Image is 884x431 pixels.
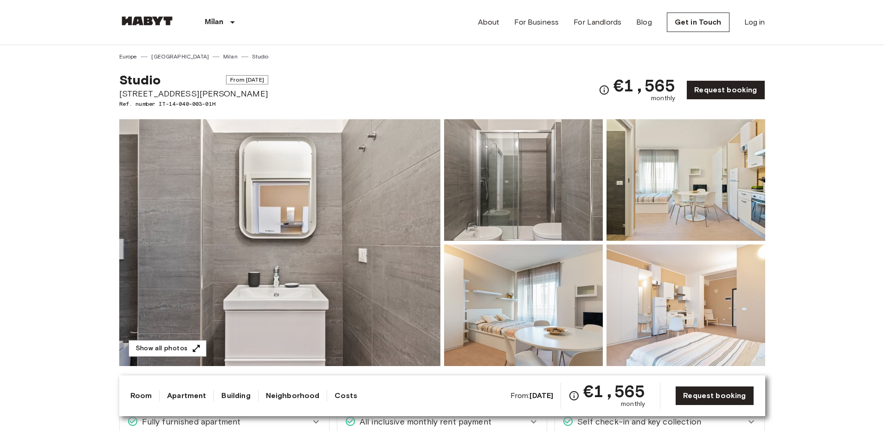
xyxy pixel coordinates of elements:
span: From [DATE] [226,75,268,84]
span: Studio [119,72,161,88]
span: Fully furnished apartment [138,416,241,428]
img: Picture of unit IT-14-040-003-01H [607,244,765,366]
a: Log in [744,17,765,28]
span: €1,565 [583,383,645,399]
span: From: [510,391,554,401]
a: Get in Touch [667,13,729,32]
a: Neighborhood [266,390,320,401]
a: For Landlords [574,17,621,28]
svg: Check cost overview for full price breakdown. Please note that discounts apply to new joiners onl... [568,390,580,401]
a: Europe [119,52,137,61]
a: Building [221,390,250,401]
b: [DATE] [529,391,553,400]
p: Milan [205,17,224,28]
a: About [478,17,500,28]
a: For Business [514,17,559,28]
a: Apartment [167,390,206,401]
img: Picture of unit IT-14-040-003-01H [607,119,765,241]
span: monthly [621,399,645,409]
span: €1,565 [613,77,675,94]
span: Ref. number IT-14-040-003-01H [119,100,268,108]
img: Picture of unit IT-14-040-003-01H [444,119,603,241]
img: Marketing picture of unit IT-14-040-003-01H [119,119,440,366]
a: Request booking [686,80,765,100]
a: Room [130,390,152,401]
span: Self check-in and key collection [574,416,701,428]
a: Studio [252,52,269,61]
span: monthly [651,94,675,103]
a: Blog [636,17,652,28]
a: Request booking [675,386,754,405]
a: Costs [335,390,357,401]
span: [STREET_ADDRESS][PERSON_NAME] [119,88,268,100]
svg: Check cost overview for full price breakdown. Please note that discounts apply to new joiners onl... [599,84,610,96]
img: Picture of unit IT-14-040-003-01H [444,244,603,366]
img: Habyt [119,16,175,26]
button: Show all photos [129,340,206,357]
span: All inclusive monthly rent payment [356,416,491,428]
a: Milan [223,52,238,61]
a: [GEOGRAPHIC_DATA] [151,52,209,61]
